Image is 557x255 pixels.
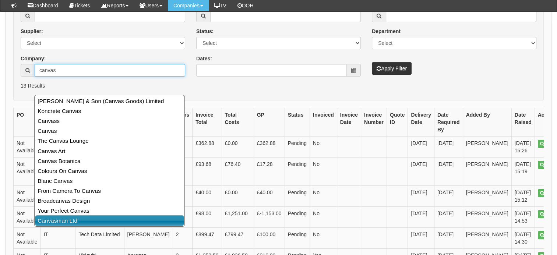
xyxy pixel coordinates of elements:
td: [DATE] 14:53 [511,207,535,228]
td: No [310,157,337,186]
td: [DATE] [434,228,463,249]
td: £0.00 [222,137,254,157]
a: [PERSON_NAME] & Son (Canvas Goods) Limited [35,96,184,106]
td: [DATE] [408,186,434,207]
a: View [538,189,556,197]
th: Date Required By [434,108,463,137]
a: Broadcanvas Design [35,196,184,206]
td: £98.00 [193,207,222,228]
a: View [538,231,556,239]
td: £0.00 [222,186,254,207]
a: View [538,161,556,169]
td: [DATE] 14:30 [511,228,535,249]
td: No [310,137,337,157]
td: [DATE] [408,157,434,186]
td: Not Available [14,207,41,228]
a: From Camera To Canvas [35,186,184,196]
a: View [538,210,556,218]
th: Total Costs [222,108,254,137]
th: Status [285,108,310,137]
td: £40.00 [254,186,285,207]
td: £76.40 [222,157,254,186]
th: Invoiced [310,108,337,137]
th: Invoice Number [361,108,387,137]
a: Canvas [35,126,184,136]
td: £799.47 [222,228,254,249]
td: Pending [285,207,310,228]
td: £100.00 [254,228,285,249]
td: Pending [285,157,310,186]
td: £899.47 [193,228,222,249]
td: [DATE] [434,186,463,207]
td: [PERSON_NAME] [463,137,511,157]
label: Dates: [196,55,212,62]
td: [DATE] [434,137,463,157]
td: No [310,186,337,207]
td: [PERSON_NAME] [463,157,511,186]
td: £93.68 [193,157,222,186]
a: Canvass [35,116,184,126]
th: GP [254,108,285,137]
td: [PERSON_NAME] [463,228,511,249]
th: PO [14,108,41,137]
td: [PERSON_NAME] [463,186,511,207]
td: £362.88 [254,137,285,157]
td: IT [40,228,75,249]
td: [DATE] [434,207,463,228]
p: 13 Results [21,82,536,89]
label: Supplier: [21,28,43,35]
td: [DATE] [408,137,434,157]
td: 2 [173,228,193,249]
a: Koncrete Canvas [35,106,184,116]
label: Department [372,28,401,35]
td: [PERSON_NAME] [463,207,511,228]
td: [DATE] 15:12 [511,186,535,207]
td: £-1,153.00 [254,207,285,228]
td: Pending [285,228,310,249]
a: Your Perfect Canvas [35,206,184,216]
th: Delivery Date [408,108,434,137]
a: The Canvas Lounge [35,136,184,146]
th: Added By [463,108,511,137]
td: Pending [285,186,310,207]
a: View [538,140,556,148]
th: Invoice Total [193,108,222,137]
td: Not Available [14,228,41,249]
td: £1,251.00 [222,207,254,228]
th: Date Raised [511,108,535,137]
td: No [310,228,337,249]
label: Status: [196,28,214,35]
a: Canvas Art [35,146,184,156]
th: Quote ID [387,108,408,137]
td: [DATE] 15:19 [511,157,535,186]
th: Invoice Date [337,108,361,137]
td: Pending [285,137,310,157]
td: Not Available [14,137,41,157]
td: Tech Data Limited [75,228,124,249]
td: £362.88 [193,137,222,157]
td: No [310,207,337,228]
td: £17.28 [254,157,285,186]
td: [DATE] [408,207,434,228]
a: Canvas Botanica [35,156,184,166]
a: Colours On Canvas [35,166,184,176]
label: Company: [21,55,46,62]
a: Blanc Canvas [35,176,184,186]
td: [DATE] [408,228,434,249]
td: Not Available [14,186,41,207]
td: Not Available [14,157,41,186]
td: [DATE] [434,157,463,186]
td: [DATE] 15:26 [511,137,535,157]
td: £40.00 [193,186,222,207]
button: Apply Filter [372,62,412,75]
a: Canvasman Ltd [35,215,184,226]
td: [PERSON_NAME] [124,228,173,249]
